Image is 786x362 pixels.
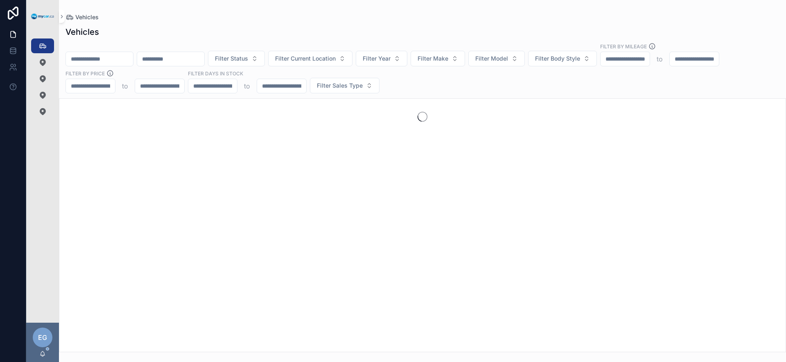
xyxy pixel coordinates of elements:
[75,13,99,21] span: Vehicles
[31,14,54,20] img: App logo
[65,26,99,38] h1: Vehicles
[657,54,663,64] p: to
[65,70,105,77] label: FILTER BY PRICE
[411,51,465,66] button: Select Button
[38,333,47,342] span: EG
[244,81,250,91] p: to
[208,51,265,66] button: Select Button
[363,54,391,63] span: Filter Year
[600,43,647,50] label: Filter By Mileage
[215,54,248,63] span: Filter Status
[475,54,508,63] span: Filter Model
[26,33,59,129] div: scrollable content
[468,51,525,66] button: Select Button
[268,51,352,66] button: Select Button
[317,81,363,90] span: Filter Sales Type
[275,54,336,63] span: Filter Current Location
[188,70,243,77] label: Filter Days In Stock
[418,54,448,63] span: Filter Make
[122,81,128,91] p: to
[65,13,99,21] a: Vehicles
[356,51,407,66] button: Select Button
[310,78,379,93] button: Select Button
[528,51,597,66] button: Select Button
[535,54,580,63] span: Filter Body Style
